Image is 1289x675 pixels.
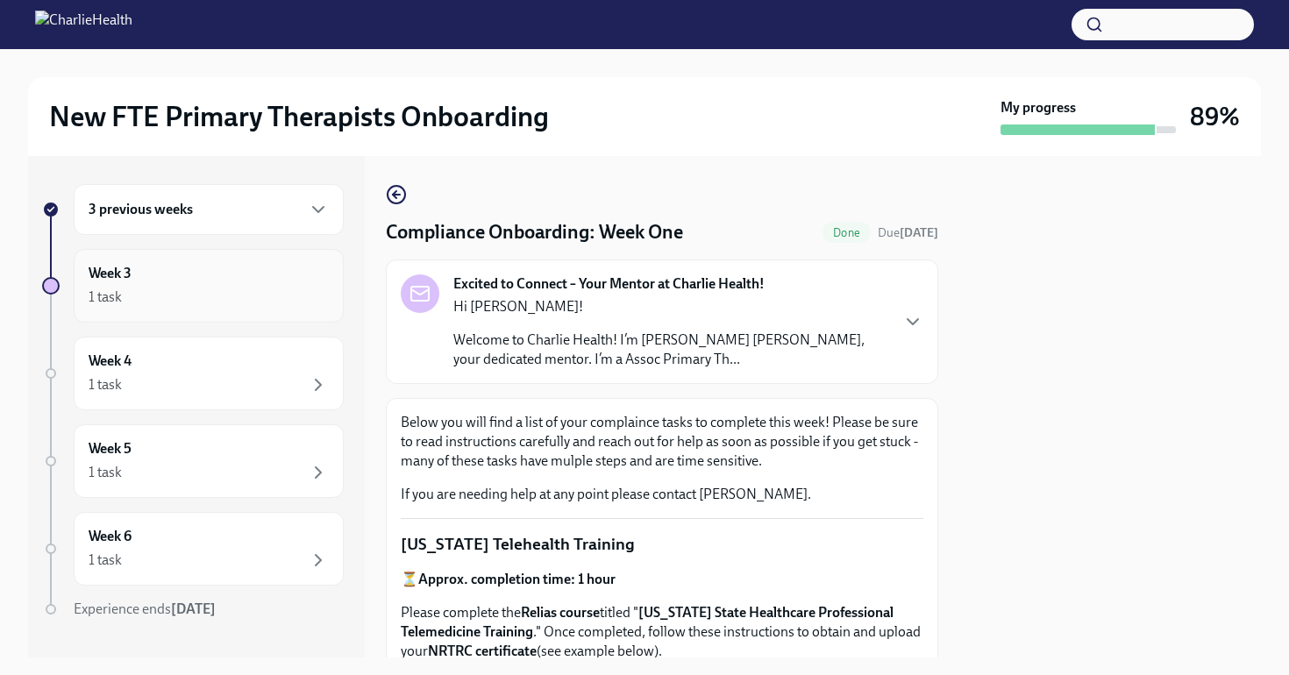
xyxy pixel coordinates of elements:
[74,184,344,235] div: 3 previous weeks
[401,413,923,471] p: Below you will find a list of your complaince tasks to complete this week! Please be sure to read...
[49,99,549,134] h2: New FTE Primary Therapists Onboarding
[386,219,683,245] h4: Compliance Onboarding: Week One
[453,297,888,316] p: Hi [PERSON_NAME]!
[878,224,938,241] span: September 14th, 2025 07:00
[42,249,344,323] a: Week 31 task
[89,527,132,546] h6: Week 6
[453,330,888,369] p: Welcome to Charlie Health! I’m [PERSON_NAME] [PERSON_NAME], your dedicated mentor. I’m a Assoc Pr...
[42,337,344,410] a: Week 41 task
[453,274,765,294] strong: Excited to Connect – Your Mentor at Charlie Health!
[1190,101,1240,132] h3: 89%
[42,512,344,586] a: Week 61 task
[401,604,894,640] strong: [US_STATE] State Healthcare Professional Telemedicine Training
[401,485,923,504] p: If you are needing help at any point please contact [PERSON_NAME].
[900,225,938,240] strong: [DATE]
[89,551,122,570] div: 1 task
[74,600,216,617] span: Experience ends
[89,200,193,219] h6: 3 previous weeks
[401,603,923,661] p: Please complete the titled " ." Once completed, follow these instructions to obtain and upload yo...
[1001,98,1076,117] strong: My progress
[418,571,616,587] strong: Approx. completion time: 1 hour
[171,600,216,617] strong: [DATE]
[89,264,132,283] h6: Week 3
[89,375,122,394] div: 1 task
[521,604,600,621] strong: Relias course
[42,424,344,498] a: Week 51 task
[878,225,938,240] span: Due
[89,352,132,371] h6: Week 4
[428,643,537,659] strong: NRTRC certificate
[401,533,923,556] p: [US_STATE] Telehealth Training
[823,226,871,239] span: Done
[35,11,132,39] img: CharlieHealth
[89,288,122,307] div: 1 task
[89,463,122,482] div: 1 task
[89,439,132,458] h6: Week 5
[401,570,923,589] p: ⏳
